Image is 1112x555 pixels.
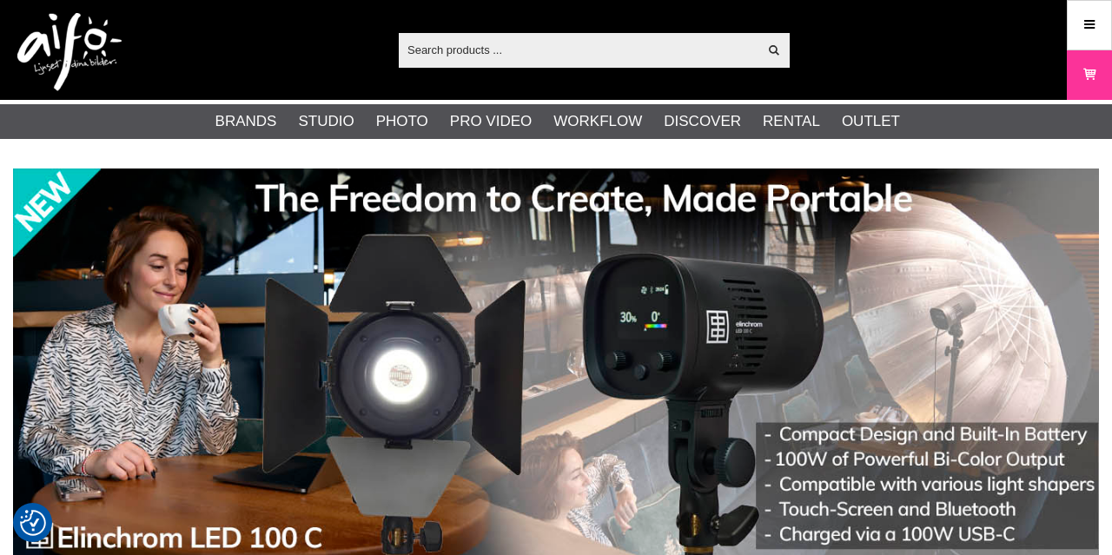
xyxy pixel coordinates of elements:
[553,110,642,133] a: Workflow
[17,13,122,91] img: logo.png
[664,110,741,133] a: Discover
[20,507,46,538] button: Consent Preferences
[842,110,900,133] a: Outlet
[450,110,532,133] a: Pro Video
[399,36,758,63] input: Search products ...
[376,110,428,133] a: Photo
[298,110,354,133] a: Studio
[763,110,820,133] a: Rental
[20,510,46,536] img: Revisit consent button
[215,110,277,133] a: Brands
